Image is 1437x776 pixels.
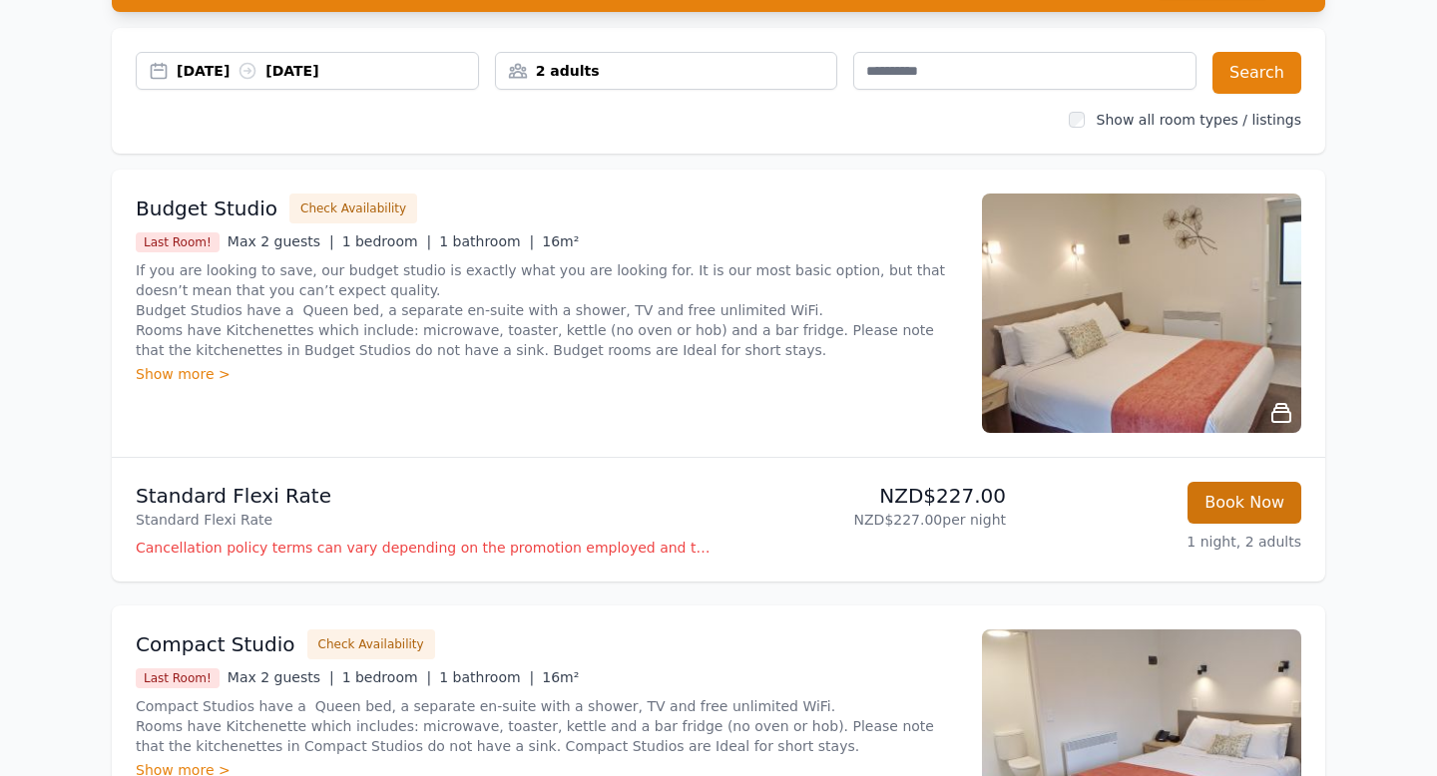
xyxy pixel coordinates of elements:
[726,482,1006,510] p: NZD$227.00
[136,260,958,360] p: If you are looking to save, our budget studio is exactly what you are looking for. It is our most...
[289,194,417,223] button: Check Availability
[177,61,478,81] div: [DATE] [DATE]
[136,538,711,558] p: Cancellation policy terms can vary depending on the promotion employed and the time of stay of th...
[136,668,220,688] span: Last Room!
[496,61,837,81] div: 2 adults
[136,194,277,222] h3: Budget Studio
[136,510,711,530] p: Standard Flexi Rate
[542,233,579,249] span: 16m²
[342,669,432,685] span: 1 bedroom |
[136,482,711,510] p: Standard Flexi Rate
[439,669,534,685] span: 1 bathroom |
[342,233,432,249] span: 1 bedroom |
[439,233,534,249] span: 1 bathroom |
[136,630,295,658] h3: Compact Studio
[228,669,334,685] span: Max 2 guests |
[136,696,958,756] p: Compact Studios have a Queen bed, a separate en-suite with a shower, TV and free unlimited WiFi. ...
[542,669,579,685] span: 16m²
[307,629,435,659] button: Check Availability
[136,232,220,252] span: Last Room!
[726,510,1006,530] p: NZD$227.00 per night
[1097,112,1301,128] label: Show all room types / listings
[136,364,958,384] div: Show more >
[1212,52,1301,94] button: Search
[228,233,334,249] span: Max 2 guests |
[1188,482,1301,524] button: Book Now
[1022,532,1301,552] p: 1 night, 2 adults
